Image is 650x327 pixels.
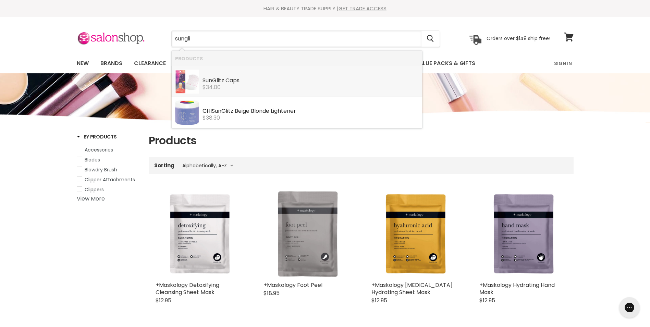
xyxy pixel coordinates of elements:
div: HAIR & BEAUTY TRADE SUPPLY | [68,5,582,12]
a: +Maskology [MEDICAL_DATA] Hydrating Sheet Mask [371,281,453,296]
span: Clipper Attachments [85,176,135,183]
a: Brands [95,56,127,71]
p: Orders over $149 ship free! [487,35,550,41]
input: Search [172,31,421,47]
span: $34.00 [203,83,221,91]
li: Products: SunGlitz Caps [172,66,422,97]
span: $12.95 [371,296,387,304]
b: SunGli [203,76,219,84]
span: Blowdry Brush [85,166,117,173]
a: Blades [77,156,140,163]
nav: Main [68,53,582,73]
label: Sorting [154,162,174,168]
a: Sign In [550,56,576,71]
ul: Main menu [72,53,515,73]
a: Clippers [77,186,140,193]
a: Blowdry Brush [77,166,140,173]
h3: By Products [77,133,117,140]
img: +Maskology Hyaluronic Acid Hydrating Sheet Mask [371,191,459,278]
a: Accessories [77,146,140,154]
li: Products [172,51,422,66]
a: Clearance [129,56,171,71]
form: Product [171,31,440,47]
span: Clippers [85,186,104,193]
div: tz Caps [203,77,419,85]
a: GET TRADE ACCESS [339,5,387,12]
button: Search [421,31,440,47]
span: $12.95 [156,296,171,304]
span: Blades [85,156,100,163]
a: Clipper Attachments [77,176,140,183]
img: +Maskology Detoxifying Cleansing Sheet Mask [156,191,243,278]
img: SUNGLITZ_200x.png [175,70,199,94]
a: View More [77,195,105,203]
div: CHI tz Beige Blonde Lightener [203,108,419,115]
img: chi-sunglitz-power-lightener-340-g-beige-blonde_200x.jpg [175,100,199,125]
h1: Products [149,133,574,148]
a: +Maskology Foot Peel [263,281,322,289]
b: SunGli [212,107,228,115]
a: New [72,56,94,71]
img: +Maskology Foot Peel [263,191,351,278]
span: $18.95 [263,289,280,297]
span: $38.30 [203,114,220,122]
a: +Maskology Detoxifying Cleansing Sheet Mask [156,281,219,296]
img: +Maskology Hydrating Hand Mask [479,191,567,278]
a: Value Packs & Gifts [410,56,480,71]
iframe: Gorgias live chat messenger [616,295,643,320]
a: +Maskology Hydrating Hand Mask [479,281,555,296]
span: Accessories [85,146,113,153]
span: $12.95 [479,296,495,304]
li: Products: CHI SunGlitz Beige Blonde Lightener [172,97,422,129]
